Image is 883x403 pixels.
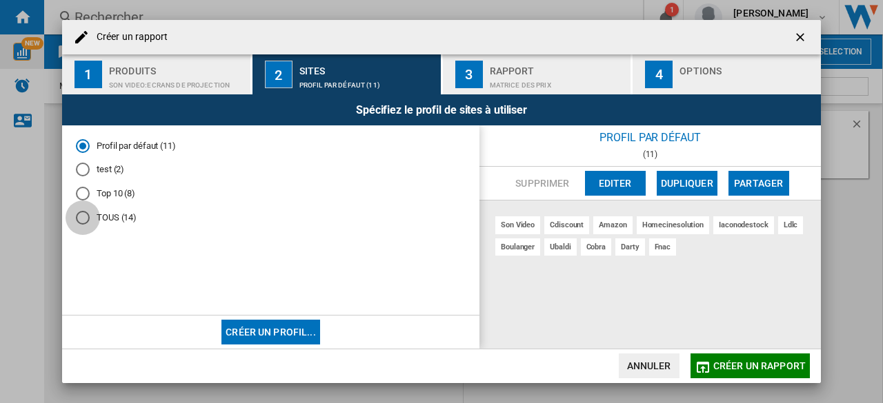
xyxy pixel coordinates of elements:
h4: Créer un rapport [90,30,168,44]
button: Dupliquer [657,171,717,196]
button: 1 Produits SON VIDEO:Ecrans de projection [62,54,252,94]
span: Créer un rapport [713,360,806,371]
div: Sites [299,60,435,74]
div: ubaldi [544,238,576,256]
button: Créer un rapport [691,353,810,378]
div: Profil par défaut [479,125,821,149]
div: amazon [593,216,632,234]
div: cobra [581,238,612,256]
button: 4 Options [633,54,821,94]
div: fnac [649,238,677,256]
div: Spécifiez le profil de sites à utiliser [62,94,821,125]
md-radio-button: Profil par défaut (11) [76,139,466,152]
button: getI18NText('BUTTONS.CLOSE_DIALOG') [788,23,815,51]
md-radio-button: Top 10 (8) [76,187,466,200]
div: Options [679,60,815,74]
div: Rapport [490,60,626,74]
md-radio-button: test (2) [76,163,466,176]
div: 1 [75,61,102,88]
div: ldlc [778,216,804,234]
div: Profil par défaut (11) [299,74,435,89]
div: 4 [645,61,673,88]
div: homecinesolution [637,216,709,234]
ng-md-icon: getI18NText('BUTTONS.CLOSE_DIALOG') [793,30,810,47]
div: son video [495,216,540,234]
div: Produits [109,60,245,74]
md-dialog: Créer un ... [62,20,821,383]
button: 2 Sites Profil par défaut (11) [252,54,442,94]
div: Matrice des prix [490,74,626,89]
div: iaconodestock [713,216,774,234]
div: (11) [479,149,821,159]
button: Partager [728,171,789,196]
md-radio-button: TOUS (14) [76,211,466,224]
button: Annuler [619,353,679,378]
div: boulanger [495,238,540,256]
div: darty [615,238,645,256]
button: Supprimer [511,171,573,196]
div: 2 [265,61,292,88]
button: Editer [585,171,646,196]
button: Créer un profil... [221,320,320,344]
div: cdiscount [544,216,589,234]
div: SON VIDEO:Ecrans de projection [109,74,245,89]
div: 3 [455,61,483,88]
button: 3 Rapport Matrice des prix [443,54,633,94]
